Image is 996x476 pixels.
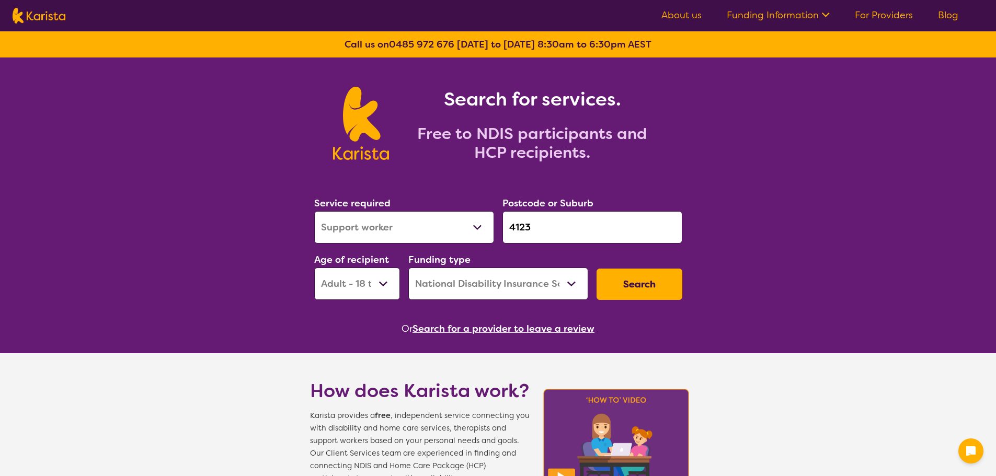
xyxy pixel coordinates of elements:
h1: How does Karista work? [310,378,530,403]
label: Service required [314,197,391,210]
input: Type [502,211,682,243]
label: Postcode or Suburb [502,197,593,210]
b: Call us on [DATE] to [DATE] 8:30am to 6:30pm AEST [345,38,651,51]
a: Funding Information [727,9,830,21]
span: Or [402,321,413,336]
label: Funding type [408,253,471,266]
img: Karista logo [333,87,389,160]
img: Karista logo [13,8,65,24]
button: Search [597,269,682,300]
button: Search for a provider to leave a review [413,321,594,336]
a: Blog [938,9,958,21]
label: Age of recipient [314,253,389,266]
h1: Search for services. [402,87,663,112]
b: free [375,411,391,421]
a: 0485 972 676 [389,38,454,51]
a: For Providers [855,9,913,21]
h2: Free to NDIS participants and HCP recipients. [402,124,663,162]
a: About us [661,9,702,21]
